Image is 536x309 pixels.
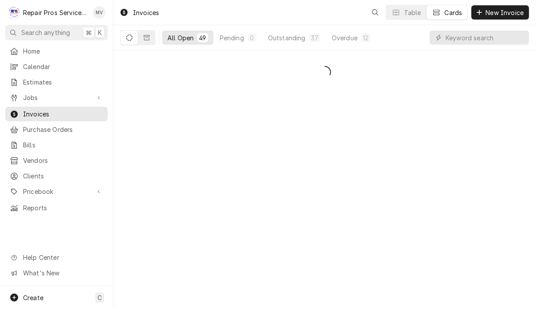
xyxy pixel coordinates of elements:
[97,293,102,302] span: C
[23,294,43,301] span: Create
[484,8,525,17] span: New Invoice
[5,122,108,137] a: Purchase Orders
[332,33,357,42] div: Overdue
[85,28,92,37] span: ⌘
[23,46,103,56] span: Home
[5,107,108,121] a: Invoices
[23,77,103,87] span: Estimates
[93,6,105,19] div: MV
[5,59,108,74] a: Calendar
[23,203,103,212] span: Reports
[23,268,102,278] span: What's New
[23,125,103,134] span: Purchase Orders
[8,6,20,19] div: R
[23,62,103,71] span: Calendar
[113,63,536,81] div: All Open Invoices List Loading
[23,8,88,17] div: Repair Pros Services Inc
[471,5,529,19] button: New Invoice
[318,63,331,81] span: Loading...
[5,201,108,215] a: Reports
[5,25,108,40] button: Search anything⌘K
[5,266,108,280] a: Go to What's New
[23,140,103,150] span: Bills
[21,28,70,37] span: Search anything
[5,153,108,168] a: Vendors
[167,33,194,42] div: All Open
[23,253,102,262] span: Help Center
[444,8,462,17] div: Cards
[311,33,318,42] div: 37
[268,33,306,42] div: Outstanding
[5,90,108,105] a: Go to Jobs
[23,93,90,102] span: Jobs
[98,28,102,37] span: K
[23,156,103,165] span: Vendors
[220,33,244,42] div: Pending
[5,138,108,152] a: Bills
[8,6,20,19] div: Repair Pros Services Inc's Avatar
[93,6,105,19] div: Mindy Volker's Avatar
[404,8,421,17] div: Table
[23,187,90,196] span: Pricebook
[23,171,103,181] span: Clients
[249,33,255,42] div: 0
[5,169,108,183] a: Clients
[5,250,108,265] a: Go to Help Center
[5,75,108,89] a: Estimates
[368,5,382,19] button: Open search
[23,109,103,119] span: Invoices
[363,33,369,42] div: 12
[5,44,108,58] a: Home
[199,33,206,42] div: 49
[446,31,524,45] input: Keyword search
[5,184,108,199] a: Go to Pricebook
